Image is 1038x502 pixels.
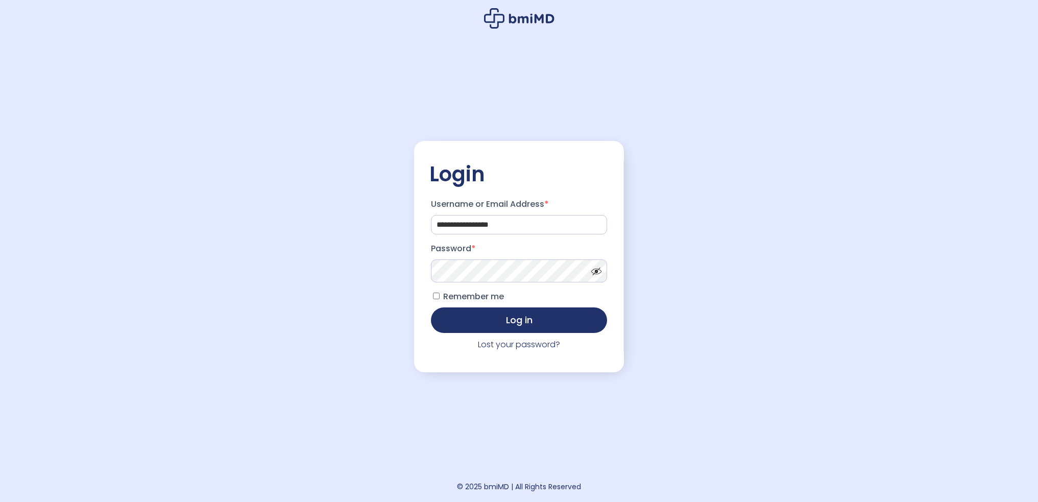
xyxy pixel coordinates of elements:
[478,339,560,350] a: Lost your password?
[457,480,581,494] div: © 2025 bmiMD | All Rights Reserved
[429,161,609,187] h2: Login
[433,293,440,299] input: Remember me
[431,241,607,257] label: Password
[431,196,607,212] label: Username or Email Address
[443,291,504,302] span: Remember me
[431,307,607,333] button: Log in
